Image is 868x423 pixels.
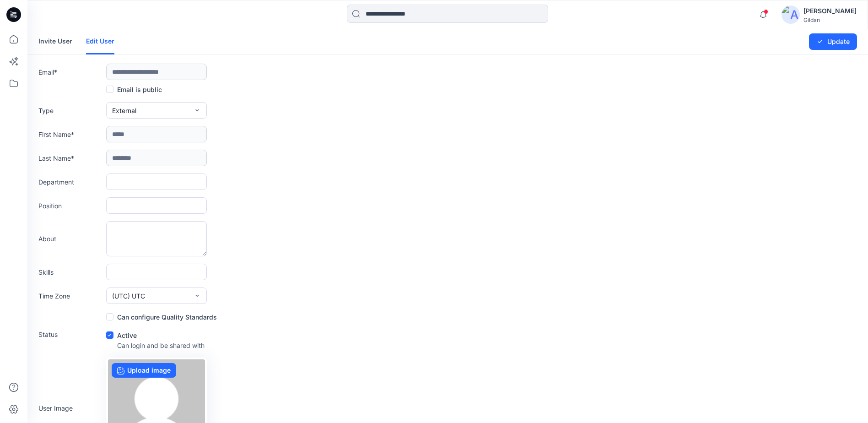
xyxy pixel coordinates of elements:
label: Status [38,330,102,339]
label: Last Name [38,153,102,163]
div: Active [106,330,205,341]
label: Can configure Quality Standards [106,311,217,322]
p: Can login and be shared with [117,341,205,350]
button: (UTC) UTC [106,287,207,304]
span: External [112,106,136,115]
label: Skills [38,267,102,277]
button: Update [809,33,857,50]
button: External [106,102,207,119]
label: Email is public [106,84,162,95]
a: Invite User [38,29,72,53]
img: avatar [782,5,800,24]
label: Email [38,67,102,77]
label: Time Zone [38,291,102,301]
div: [PERSON_NAME] [803,5,857,16]
label: About [38,234,102,244]
label: User Image [38,403,102,413]
a: Edit User [86,29,114,54]
label: Upload image [112,363,176,378]
label: Position [38,201,102,211]
div: Gildan [803,16,857,23]
label: Type [38,106,102,115]
span: (UTC) UTC [112,291,145,301]
label: Active [106,330,137,341]
label: First Name [38,130,102,139]
label: Department [38,177,102,187]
